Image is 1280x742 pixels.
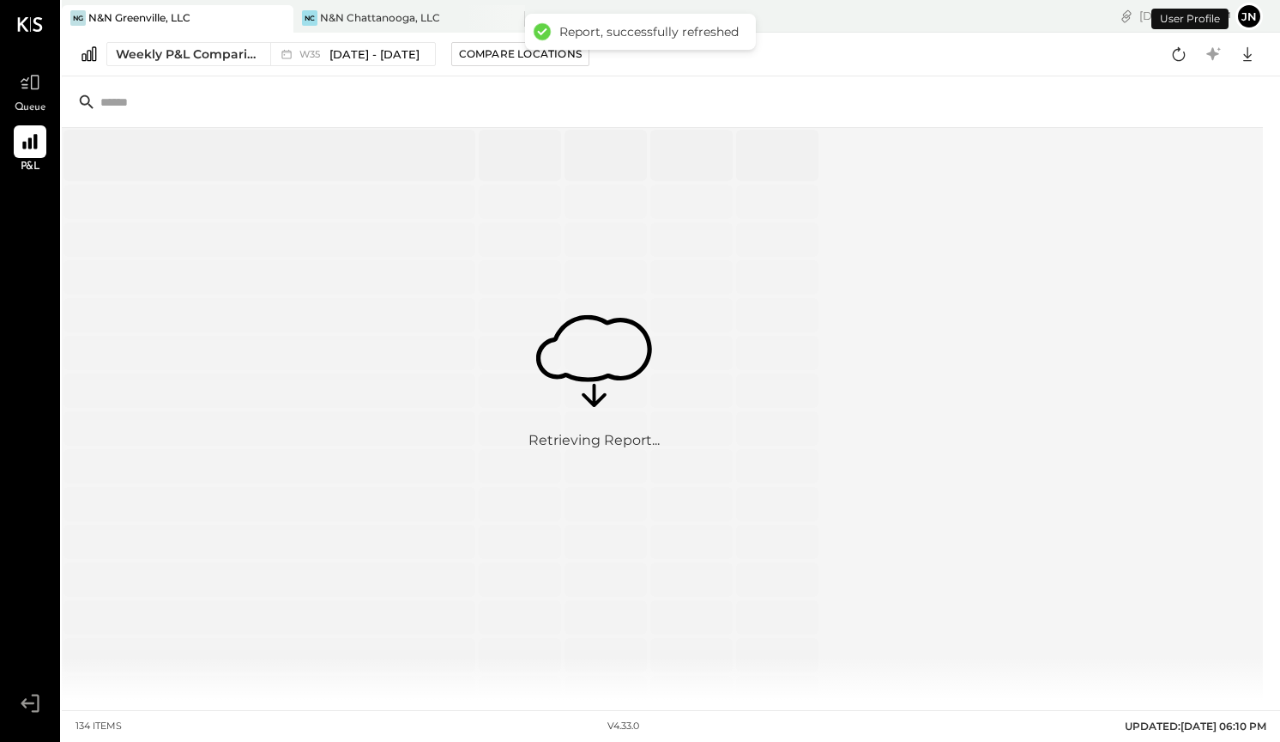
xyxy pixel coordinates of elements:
div: Report, successfully refreshed [559,24,739,40]
button: Compare Locations [451,42,589,66]
div: copy link [1118,7,1135,25]
div: User Profile [1151,9,1229,29]
span: UPDATED: [DATE] 06:10 PM [1125,720,1266,733]
span: P&L [21,160,40,175]
span: W35 [299,50,325,59]
div: NC [302,10,317,26]
div: Weekly P&L Comparison [116,46,260,63]
span: [DATE] - [DATE] [329,46,420,63]
span: Queue [15,100,46,116]
div: v 4.33.0 [607,720,639,733]
div: [DATE] [1139,8,1231,24]
div: N&N Chattanooga, LLC [320,10,440,25]
div: NG [70,10,86,26]
button: Weekly P&L Comparison W35[DATE] - [DATE] [106,42,436,66]
button: jn [1235,3,1263,30]
div: Retrieving Report... [528,431,660,451]
a: P&L [1,125,59,175]
div: Compare Locations [459,46,582,61]
div: N&N Greenville, LLC [88,10,190,25]
a: Queue [1,66,59,116]
div: 134 items [75,720,122,733]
